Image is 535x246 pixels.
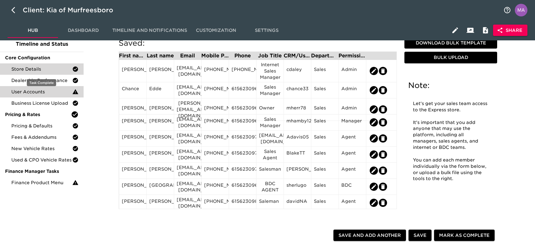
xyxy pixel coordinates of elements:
div: Agent [341,134,363,143]
span: User Accounts [11,89,72,95]
span: Customization [195,26,238,34]
div: chance33 [286,85,309,95]
div: Edde [149,85,171,95]
div: BlakeTT [286,150,309,159]
img: Profile [515,4,527,16]
div: [PHONE_NUMBER] [204,118,226,127]
div: [PHONE_NUMBER] [204,134,226,143]
div: Sales [314,118,336,127]
div: Phone [229,53,256,58]
div: [EMAIL_ADDRESS][DOMAIN_NAME] [177,164,199,177]
span: Save and Add Another [338,231,401,239]
div: [EMAIL_ADDRESS][DOMAIN_NAME] [177,132,199,145]
div: [EMAIL_ADDRESS][DOMAIN_NAME] [259,132,281,145]
button: notifications [500,3,515,18]
button: Save and Add Another [333,230,406,241]
div: [PHONE_NUMBER] [204,198,226,208]
div: [PERSON_NAME] [149,134,171,143]
span: Timeline and Status [5,40,79,48]
div: Department [311,53,338,58]
span: New Vehicle Rates [11,145,72,152]
div: Client: Kia of Murfreesboro [23,5,122,15]
div: [EMAIL_ADDRESS][DOMAIN_NAME] [177,196,199,209]
div: [PERSON_NAME] [122,105,144,114]
div: Sales Manager [259,84,281,97]
div: BDC AGENT [259,180,281,193]
span: Mark as Complete [439,231,490,239]
div: Sales Manager [259,116,281,129]
div: Mobile Phone [201,53,229,58]
div: mhamby123 [286,118,309,127]
div: CRM/User ID [284,53,311,58]
div: Sales [314,150,336,159]
div: Sales [314,166,336,175]
button: Mark as Complete [434,230,495,241]
div: [PERSON_NAME] [149,105,171,114]
button: edit [379,167,387,175]
button: Edit Hub [448,23,463,38]
div: [PERSON_NAME] [149,166,171,175]
span: Bulk Upload [407,54,495,61]
div: Job Title [256,53,284,58]
div: Sales [314,105,336,114]
span: Used & CPO Vehicle Rates [11,157,72,163]
div: [PERSON_NAME] [122,66,144,76]
div: [PHONE_NUMBER] [204,150,226,159]
p: It's important that you add anyone that may use the platform, including all managers, sales agent... [413,120,489,151]
div: Salesman [259,166,281,175]
div: [PERSON_NAME] [122,118,144,127]
p: You can add each member individually via the form below, or upload a bulk file using the tools to... [413,157,489,182]
div: [EMAIL_ADDRESS][DOMAIN_NAME] [177,116,199,129]
div: [PHONE_NUMBER] [232,66,254,76]
button: edit [370,167,378,175]
div: [PHONE_NUMBER] [204,85,226,95]
div: Owner [259,105,281,114]
div: [PERSON_NAME] [122,166,144,175]
div: Admin [341,105,363,114]
div: Sales [314,198,336,208]
button: edit [370,183,378,191]
div: [PERSON_NAME] [122,150,144,159]
button: edit [379,105,387,114]
div: Sales [314,66,336,76]
div: [PERSON_NAME] [122,182,144,191]
div: Internet Sales Manager [259,61,281,80]
div: [PERSON_NAME] [286,166,309,175]
div: Adavis05 [286,134,309,143]
h5: Saved: [119,38,397,48]
span: Finance Manager Tasks [5,168,79,174]
div: mherr78 [286,105,309,114]
span: Hub [11,26,54,34]
div: [PHONE_NUMBER] [204,166,226,175]
div: [GEOGRAPHIC_DATA] [149,182,171,191]
button: Bulk Upload [404,52,497,63]
div: Sales [314,182,336,191]
span: Pricing & Defaults [11,123,72,129]
button: Client View [463,23,478,38]
div: Chance [122,85,144,95]
div: [EMAIL_ADDRESS][DOMAIN_NAME] [177,65,199,77]
div: Email [174,53,201,58]
span: Fees & Addendums [11,134,72,140]
div: Admin [341,66,363,76]
div: [PHONE_NUMBER] [204,182,226,191]
div: [PERSON_NAME] [149,150,171,159]
div: [PERSON_NAME][EMAIL_ADDRESS][DOMAIN_NAME] [177,100,199,119]
div: [PERSON_NAME] [122,134,144,143]
div: Admin [341,85,363,95]
button: edit [379,199,387,207]
div: 6156230972 [232,166,254,175]
div: [EMAIL_ADDRESS][DOMAIN_NAME] [177,148,199,161]
div: Permission Set [338,53,366,58]
div: cdaley [286,66,309,76]
div: First name [119,53,146,58]
button: edit [379,67,387,75]
span: Store Details [11,66,72,72]
div: 6156230966 [232,118,254,127]
div: 6156230971 [232,134,254,143]
div: Sales [314,134,336,143]
button: edit [379,118,387,126]
div: Agent [341,166,363,175]
div: 6156230973 [232,150,254,159]
button: edit [379,150,387,159]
